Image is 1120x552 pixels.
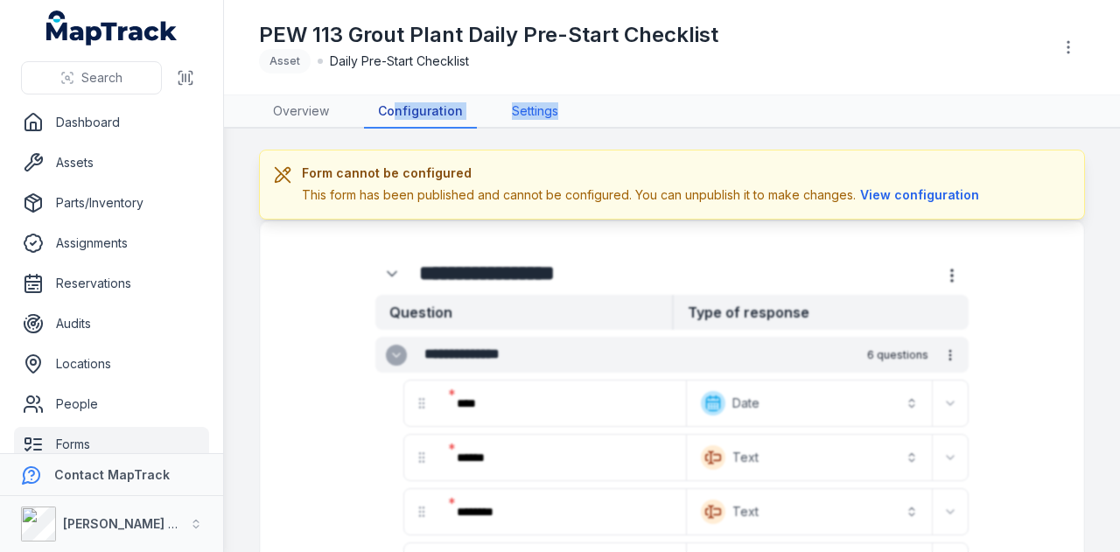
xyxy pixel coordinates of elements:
[54,467,170,482] strong: Contact MapTrack
[14,226,209,261] a: Assignments
[14,266,209,301] a: Reservations
[498,95,572,129] a: Settings
[302,185,983,205] div: This form has been published and cannot be configured. You can unpublish it to make changes.
[14,105,209,140] a: Dashboard
[14,427,209,462] a: Forms
[330,52,469,70] span: Daily Pre-Start Checklist
[81,69,122,87] span: Search
[14,346,209,381] a: Locations
[14,306,209,341] a: Audits
[259,21,718,49] h1: PEW 113 Grout Plant Daily Pre-Start Checklist
[302,164,983,182] h3: Form cannot be configured
[46,10,178,45] a: MapTrack
[63,516,206,531] strong: [PERSON_NAME] Group
[21,61,162,94] button: Search
[259,95,343,129] a: Overview
[259,49,311,73] div: Asset
[856,185,983,205] button: View configuration
[364,95,477,129] a: Configuration
[14,145,209,180] a: Assets
[14,387,209,422] a: People
[14,185,209,220] a: Parts/Inventory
